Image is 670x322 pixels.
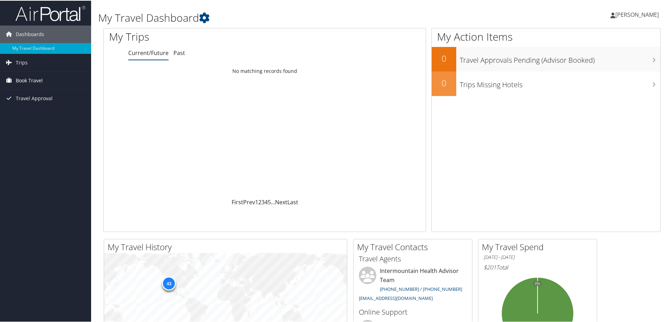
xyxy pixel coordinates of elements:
h6: Total [484,263,592,270]
a: Prev [243,198,255,205]
h1: My Travel Dashboard [98,10,477,25]
h2: My Travel Spend [482,240,597,252]
h3: Travel Agents [359,253,467,263]
a: 0Travel Approvals Pending (Advisor Booked) [432,46,660,71]
a: 4 [265,198,268,205]
span: Trips [16,53,28,71]
span: $201 [484,263,496,270]
tspan: 0% [535,281,540,285]
a: Next [275,198,287,205]
h6: [DATE] - [DATE] [484,253,592,260]
h3: Travel Approvals Pending (Advisor Booked) [460,51,660,64]
h3: Trips Missing Hotels [460,76,660,89]
td: No matching records found [104,64,426,77]
span: … [271,198,275,205]
a: 1 [255,198,258,205]
span: Dashboards [16,25,44,42]
a: [EMAIL_ADDRESS][DOMAIN_NAME] [359,294,433,301]
a: Current/Future [128,48,169,56]
a: Past [173,48,185,56]
span: Travel Approval [16,89,53,107]
h2: My Travel Contacts [357,240,472,252]
a: 3 [261,198,265,205]
a: Last [287,198,298,205]
h1: My Trips [109,29,286,43]
a: 0Trips Missing Hotels [432,71,660,95]
li: Intermountain Health Advisor Team [355,266,470,303]
a: 5 [268,198,271,205]
a: 2 [258,198,261,205]
h3: Online Support [359,307,467,316]
h1: My Action Items [432,29,660,43]
a: First [232,198,243,205]
img: airportal-logo.png [15,5,86,21]
a: [PHONE_NUMBER] / [PHONE_NUMBER] [380,285,462,292]
a: [PERSON_NAME] [610,4,666,25]
div: 43 [162,276,176,290]
span: Book Travel [16,71,43,89]
h2: 0 [432,76,456,88]
span: [PERSON_NAME] [615,10,659,18]
h2: My Travel History [108,240,347,252]
h2: 0 [432,52,456,64]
